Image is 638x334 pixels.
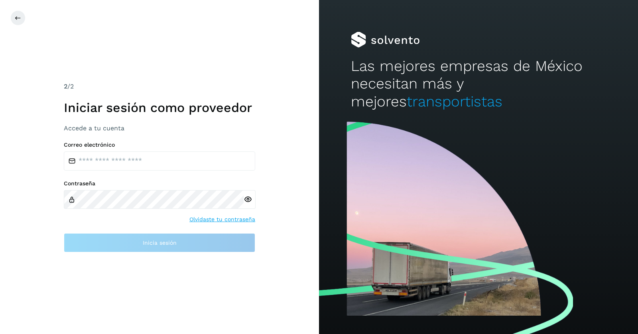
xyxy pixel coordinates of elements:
[64,141,255,148] label: Correo electrónico
[64,83,67,90] span: 2
[64,233,255,252] button: Inicia sesión
[64,100,255,115] h1: Iniciar sesión como proveedor
[64,82,255,91] div: /2
[407,93,502,110] span: transportistas
[143,240,177,246] span: Inicia sesión
[64,180,255,187] label: Contraseña
[64,124,255,132] h3: Accede a tu cuenta
[189,215,255,224] a: Olvidaste tu contraseña
[351,57,606,110] h2: Las mejores empresas de México necesitan más y mejores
